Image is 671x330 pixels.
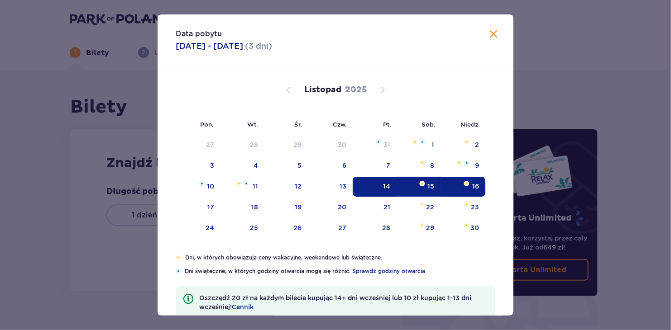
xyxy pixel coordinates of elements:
div: 30 [470,223,479,232]
div: 27 [206,140,214,149]
small: Niedz. [460,121,480,128]
a: Sprawdź godziny otwarcia [352,267,425,275]
img: Pomarańczowa gwiazdka [419,202,425,207]
img: Niebieska gwiazdka [199,181,205,186]
td: Pomarańczowa gwiazdkaNiebieska gwiazdka1 [397,135,441,155]
td: 13 [308,177,353,197]
div: 31 [383,140,390,149]
div: 13 [340,182,346,191]
div: 19 [295,203,302,212]
img: Pomarańczowa gwiazdka [456,160,462,165]
img: Niebieska gwiazdka [420,139,425,145]
div: 1 [431,140,434,149]
div: 2 [475,140,479,149]
small: Śr. [294,121,302,128]
div: 14 [383,182,390,191]
small: Sob. [422,121,436,128]
td: Pomarańczowa gwiazdka8 [397,156,441,176]
div: 9 [475,161,479,170]
img: Pomarańczowa gwiazdka [412,139,418,145]
a: Cennik [232,302,254,311]
small: Pt. [383,121,391,128]
img: Niebieska gwiazdka [464,160,470,165]
div: 3 [210,161,214,170]
img: Pomarańczowa gwiazdka [464,139,470,145]
td: 28 [353,218,397,238]
button: Następny miesiąc [377,85,388,95]
td: 25 [220,218,264,238]
div: 4 [254,161,258,170]
small: Pon. [200,121,214,128]
div: 28 [382,223,390,232]
td: 29 [264,135,308,155]
td: 6 [308,156,353,176]
td: 5 [264,156,308,176]
img: Pomarańczowa gwiazdka [419,181,425,186]
td: 17 [176,198,220,217]
td: 4 [220,156,264,176]
img: Niebieska gwiazdka [176,269,181,274]
p: Dni, w których obowiązują ceny wakacyjne, weekendowe lub świąteczne. [185,254,495,262]
p: 2025 [345,85,367,95]
div: 7 [386,161,390,170]
td: 12 [264,177,308,197]
div: 18 [251,203,258,212]
td: Pomarańczowa gwiazdka2 [441,135,485,155]
div: 29 [294,140,302,149]
td: Data zaznaczona. sobota, 15 listopada 2025 [397,177,441,197]
img: Pomarańczowa gwiazdka [464,202,470,207]
td: 7 [353,156,397,176]
img: Niebieska gwiazdka [376,139,381,145]
div: 12 [295,182,302,191]
div: 26 [294,223,302,232]
small: Wt. [247,121,258,128]
td: 19 [264,198,308,217]
td: Pomarańczowa gwiazdka29 [397,218,441,238]
div: 23 [471,203,479,212]
button: Poprzedni miesiąc [283,85,294,95]
p: Listopad [304,85,341,95]
p: Dni świąteczne, w których godziny otwarcia mogą się różnić. [185,267,495,275]
td: 21 [353,198,397,217]
div: 24 [206,223,214,232]
td: Niebieska gwiazdka31 [353,135,397,155]
div: 20 [338,203,346,212]
td: Data zaznaczona. piątek, 14 listopada 2025 [353,177,397,197]
div: 25 [250,223,258,232]
div: 6 [342,161,346,170]
div: 30 [338,140,346,149]
td: Pomarańczowa gwiazdka30 [441,218,485,238]
td: 18 [220,198,264,217]
div: 29 [426,223,434,232]
img: Pomarańczowa gwiazdka [419,222,425,228]
img: Pomarańczowa gwiazdka [464,222,470,228]
td: Pomarańczowa gwiazdka22 [397,198,441,217]
td: Niebieska gwiazdka10 [176,177,220,197]
div: 22 [426,203,434,212]
td: Data zaznaczona. niedziela, 16 listopada 2025 [441,177,485,197]
td: Pomarańczowa gwiazdka23 [441,198,485,217]
td: Pomarańczowa gwiazdkaNiebieska gwiazdka11 [220,177,264,197]
div: 28 [250,140,258,149]
td: 3 [176,156,220,176]
img: Niebieska gwiazdka [244,181,249,186]
div: 10 [207,182,214,191]
div: 8 [430,161,434,170]
img: Pomarańczowa gwiazdka [176,255,182,260]
div: 5 [298,161,302,170]
td: 27 [176,135,220,155]
div: 15 [427,182,434,191]
img: Pomarańczowa gwiazdka [419,160,425,165]
td: 20 [308,198,353,217]
td: 30 [308,135,353,155]
td: 28 [220,135,264,155]
img: Pomarańczowa gwiazdka [464,181,470,186]
div: 16 [472,182,479,191]
button: Zamknij [488,29,499,40]
small: Czw. [333,121,347,128]
td: 26 [264,218,308,238]
td: Pomarańczowa gwiazdkaNiebieska gwiazdka9 [441,156,485,176]
img: Pomarańczowa gwiazdka [236,181,242,186]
